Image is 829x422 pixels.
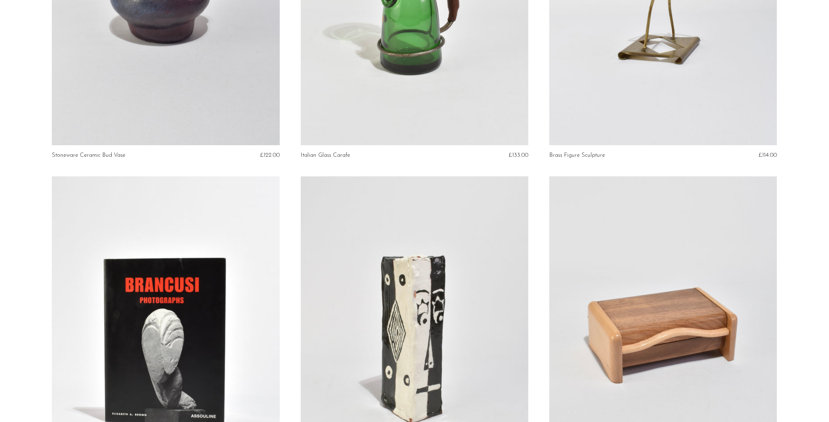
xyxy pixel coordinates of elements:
a: Italian Glass Carafe [301,152,350,159]
span: £133.00 [509,152,528,158]
span: £114.00 [759,152,777,158]
a: Stoneware Ceramic Bud Vase [52,152,125,159]
a: Brass Figure Sculpture [549,152,605,159]
span: £122.00 [260,152,280,158]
